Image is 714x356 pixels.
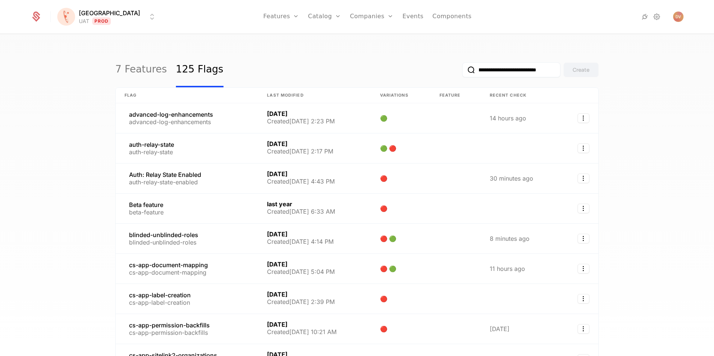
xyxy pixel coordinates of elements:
[578,264,589,274] button: Select action
[57,8,75,26] img: Florence
[578,294,589,304] button: Select action
[116,88,258,103] th: Flag
[578,174,589,183] button: Select action
[92,17,111,25] span: Prod
[578,234,589,243] button: Select action
[59,9,157,25] button: Select environment
[115,52,167,87] a: 7 Features
[673,12,684,22] button: Open user button
[578,204,589,213] button: Select action
[578,143,589,153] button: Select action
[481,88,560,103] th: Recent check
[371,88,431,103] th: Variations
[431,88,481,103] th: Feature
[578,324,589,334] button: Select action
[673,12,684,22] img: Dragana Vujcic
[79,17,89,25] div: UAT
[176,52,223,87] a: 125 Flags
[652,12,661,21] a: Settings
[79,9,140,17] span: [GEOGRAPHIC_DATA]
[563,62,599,77] button: Create
[258,88,371,103] th: Last Modified
[640,12,649,21] a: Integrations
[578,113,589,123] button: Select action
[573,66,589,74] div: Create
